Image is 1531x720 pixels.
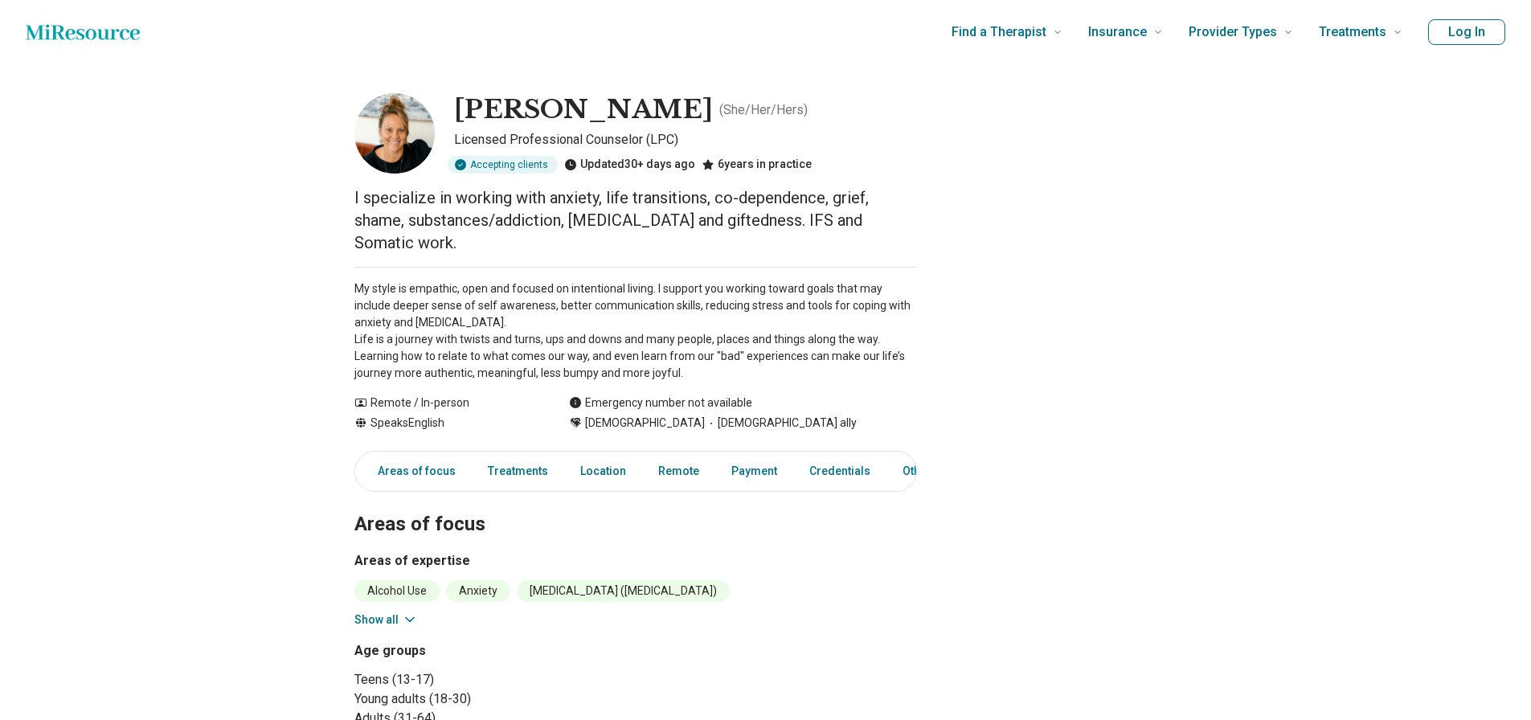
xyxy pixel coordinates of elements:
[800,455,880,488] a: Credentials
[354,670,629,689] li: Teens (13-17)
[354,395,537,411] div: Remote / In-person
[478,455,558,488] a: Treatments
[893,455,951,488] a: Other
[26,16,140,48] a: Home page
[1319,21,1386,43] span: Treatments
[571,455,636,488] a: Location
[354,580,440,602] li: Alcohol Use
[719,100,808,120] p: ( She/Her/Hers )
[517,580,730,602] li: [MEDICAL_DATA] ([MEDICAL_DATA])
[354,551,917,571] h3: Areas of expertise
[1088,21,1147,43] span: Insurance
[354,415,537,432] div: Speaks English
[354,186,917,254] p: I specialize in working with anxiety, life transitions, co-dependence, grief, shame, substances/a...
[454,130,917,149] p: Licensed Professional Counselor (LPC)
[1189,21,1277,43] span: Provider Types
[354,472,917,538] h2: Areas of focus
[354,689,629,709] li: Young adults (18-30)
[354,93,435,174] img: Elise DuBois, Licensed Professional Counselor (LPC)
[358,455,465,488] a: Areas of focus
[354,612,418,628] button: Show all
[722,455,787,488] a: Payment
[705,415,857,432] span: [DEMOGRAPHIC_DATA] ally
[1428,19,1505,45] button: Log In
[446,580,510,602] li: Anxiety
[354,280,917,382] p: My style is empathic, open and focused on intentional living. I support you working toward goals ...
[585,415,705,432] span: [DEMOGRAPHIC_DATA]
[649,455,709,488] a: Remote
[702,156,812,174] div: 6 years in practice
[354,641,629,661] h3: Age groups
[448,156,558,174] div: Accepting clients
[454,93,713,127] h1: [PERSON_NAME]
[952,21,1046,43] span: Find a Therapist
[564,156,695,174] div: Updated 30+ days ago
[569,395,752,411] div: Emergency number not available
